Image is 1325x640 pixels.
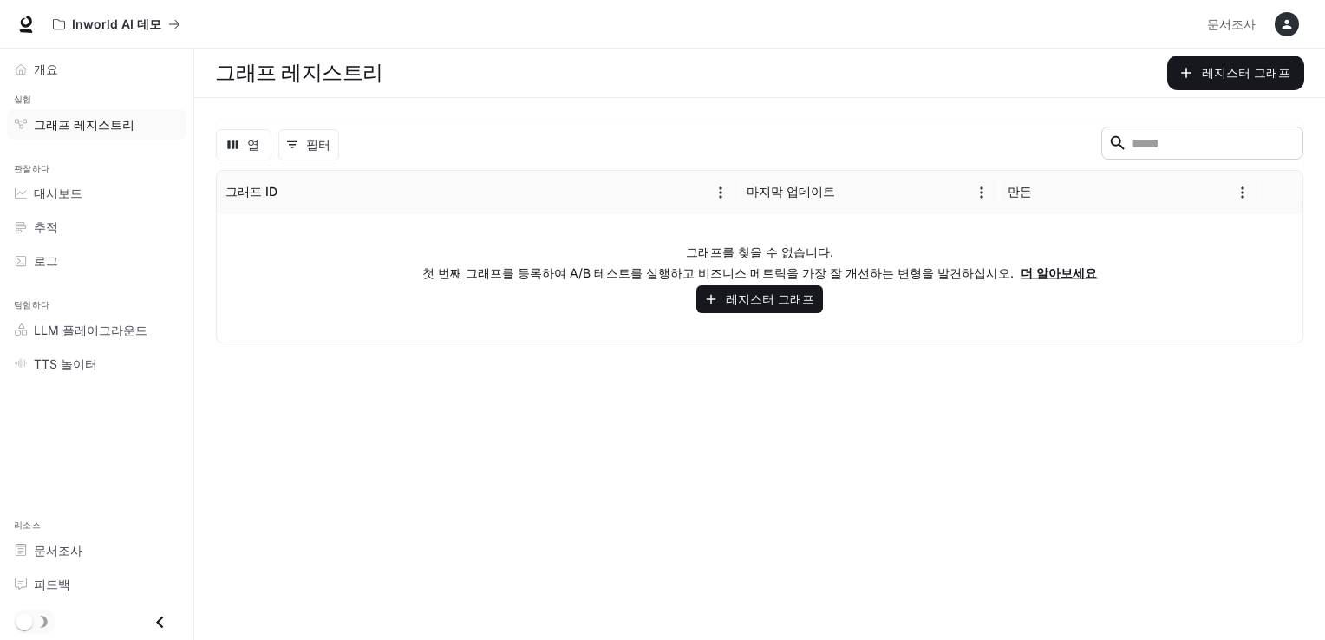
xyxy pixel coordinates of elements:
[34,541,82,559] span: 문서조사
[279,180,305,206] button: 종류
[422,264,1097,282] p: 첫 번째 그래프를 등록하여 A/B 테스트를 실행하고 비즈니스 메트릭을 가장 잘 개선하는 변형을 발견하십시오.
[1021,265,1097,280] a: 더 알아보세요
[837,180,863,206] button: 종류
[247,134,259,156] font: 열
[34,575,70,593] span: 피드백
[278,129,339,160] button: 필터 표시
[7,54,186,84] a: 개요
[726,289,814,310] font: 레지스터 그래프
[215,56,383,90] h1: 그래프 레지스트리
[7,349,186,379] a: TTS 놀이터
[34,355,97,373] span: TTS 놀이터
[7,109,186,140] a: 그래프 레지스트리
[747,184,835,200] div: 마지막 업데이트
[45,7,188,42] button: 모든 작업 공간
[34,321,147,339] span: LLM 플레이그라운드
[696,285,823,314] button: 레지스터 그래프
[34,60,58,78] span: 개요
[72,17,161,32] p: Inworld AI 데모
[1200,7,1263,42] a: 문서조사
[686,244,833,261] p: 그래프를 찾을 수 없습니다.
[7,212,186,242] a: 추적
[225,184,277,200] div: 그래프 ID
[140,604,179,640] button: 닫기 서랍
[7,535,186,565] a: 문서조사
[216,129,271,160] button: 열 선택
[1101,127,1303,163] div: 검색
[1167,56,1304,90] button: 레지스터 그래프
[7,315,186,345] a: LLM 플레이그라운드
[969,180,995,206] button: 메뉴
[34,218,58,236] span: 추적
[1202,62,1290,84] font: 레지스터 그래프
[34,251,58,270] span: 로그
[16,611,33,630] span: 다크 모드 토글
[7,569,186,599] a: 피드백
[34,184,82,202] span: 대시보드
[1207,14,1256,36] span: 문서조사
[7,178,186,208] a: 대시보드
[1008,184,1032,200] div: 만든
[7,245,186,276] a: 로그
[306,134,330,156] font: 필터
[1034,180,1060,206] button: 종류
[1230,180,1256,206] button: 메뉴
[34,115,134,134] span: 그래프 레지스트리
[708,180,734,206] button: 메뉴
